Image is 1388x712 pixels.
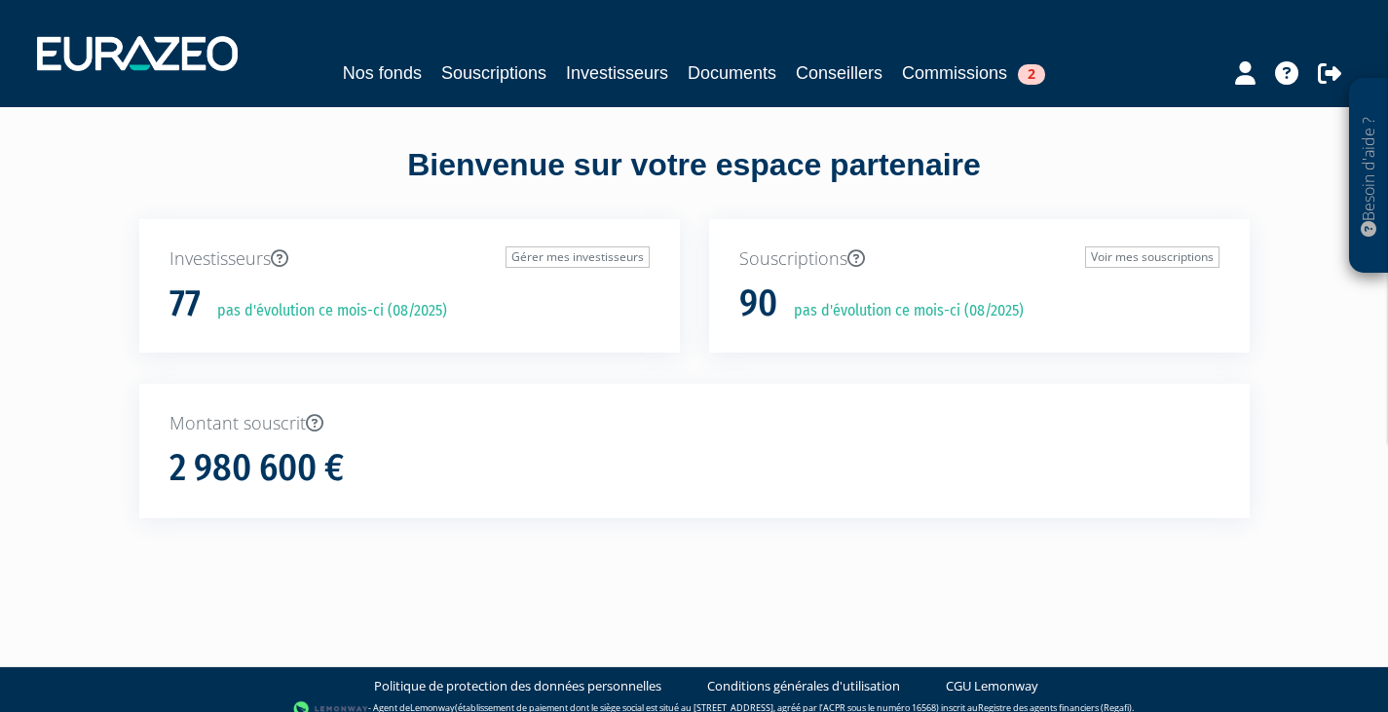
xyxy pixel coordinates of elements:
[780,300,1024,322] p: pas d'évolution ce mois-ci (08/2025)
[946,677,1038,695] a: CGU Lemonway
[739,283,777,324] h1: 90
[374,677,661,695] a: Politique de protection des données personnelles
[688,59,776,87] a: Documents
[1018,64,1045,85] span: 2
[343,59,422,87] a: Nos fonds
[37,36,238,71] img: 1732889491-logotype_eurazeo_blanc_rvb.png
[169,283,201,324] h1: 77
[506,246,650,268] a: Gérer mes investisseurs
[169,448,344,489] h1: 2 980 600 €
[739,246,1219,272] p: Souscriptions
[125,143,1264,219] div: Bienvenue sur votre espace partenaire
[796,59,882,87] a: Conseillers
[441,59,546,87] a: Souscriptions
[566,59,668,87] a: Investisseurs
[1358,89,1380,264] p: Besoin d'aide ?
[707,677,900,695] a: Conditions générales d'utilisation
[169,411,1219,436] p: Montant souscrit
[169,246,650,272] p: Investisseurs
[1085,246,1219,268] a: Voir mes souscriptions
[204,300,447,322] p: pas d'évolution ce mois-ci (08/2025)
[902,59,1045,87] a: Commissions2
